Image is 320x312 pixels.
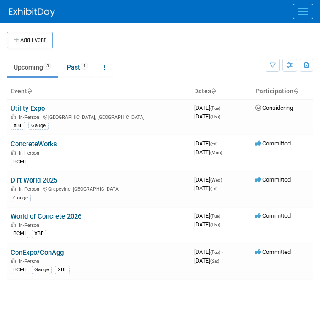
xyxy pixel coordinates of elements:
button: Menu [293,4,313,19]
span: [DATE] [194,248,223,255]
span: (Wed) [210,178,222,183]
div: BCMI [11,158,28,166]
img: ExhibitDay [9,8,55,17]
a: Past1 [60,59,95,76]
span: [DATE] [194,113,220,120]
div: Gauge [28,122,49,130]
span: [DATE] [194,185,217,192]
div: BCMI [11,266,28,274]
span: Considering [255,104,293,111]
span: In-Person [19,222,42,228]
span: - [223,176,225,183]
span: (Thu) [210,114,220,119]
a: Dirt World 2025 [11,176,57,184]
span: - [222,212,223,219]
img: In-Person Event [11,186,16,191]
span: In-Person [19,114,42,120]
div: BCMI [11,230,28,238]
span: 5 [43,63,51,70]
span: (Sat) [210,258,219,264]
div: [GEOGRAPHIC_DATA], [GEOGRAPHIC_DATA] [11,113,187,120]
span: [DATE] [194,140,220,147]
a: ConExpo/ConAgg [11,248,64,257]
div: Gauge [11,194,31,202]
th: Participation [252,84,313,99]
a: World of Concrete 2026 [11,212,81,221]
span: [DATE] [194,176,225,183]
span: [DATE] [194,257,219,264]
span: 1 [81,63,88,70]
span: - [219,140,220,147]
a: ConcreteWorks [11,140,57,148]
a: Utility Expo [11,104,45,113]
button: Add Event [7,32,53,48]
div: XBE [55,266,70,274]
span: - [222,104,223,111]
span: [DATE] [194,221,220,228]
span: (Tue) [210,214,220,219]
th: Event [7,84,190,99]
span: (Tue) [210,250,220,255]
span: - [222,248,223,255]
img: In-Person Event [11,150,16,155]
div: XBE [11,122,25,130]
a: Sort by Event Name [27,87,32,95]
span: In-Person [19,186,42,192]
span: Committed [255,248,291,255]
span: Committed [255,176,291,183]
span: Committed [255,140,291,147]
span: [DATE] [194,104,223,111]
div: Grapevine, [GEOGRAPHIC_DATA] [11,185,187,192]
img: In-Person Event [11,222,16,227]
span: (Fri) [210,186,217,191]
a: Sort by Start Date [211,87,216,95]
span: In-Person [19,150,42,156]
span: (Mon) [210,150,222,155]
div: XBE [32,230,46,238]
span: [DATE] [194,149,222,156]
a: Sort by Participation Type [293,87,298,95]
span: (Tue) [210,106,220,111]
span: (Thu) [210,222,220,227]
span: Committed [255,212,291,219]
img: In-Person Event [11,258,16,263]
th: Dates [190,84,252,99]
span: (Fri) [210,141,217,146]
span: In-Person [19,258,42,264]
div: Gauge [32,266,52,274]
a: Upcoming5 [7,59,58,76]
span: [DATE] [194,212,223,219]
img: In-Person Event [11,114,16,119]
